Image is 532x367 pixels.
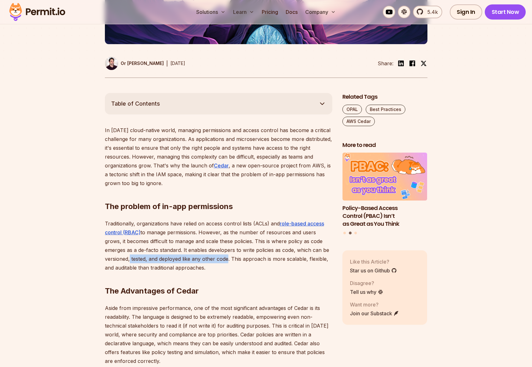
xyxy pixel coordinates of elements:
p: Like this Article? [350,258,397,265]
a: Cedar [214,162,229,169]
button: Go to slide 2 [349,232,352,235]
div: Posts [342,153,427,235]
a: Policy-Based Access Control (PBAC) Isn’t as Great as You ThinkPolicy-Based Access Control (PBAC) ... [342,153,427,228]
img: Policy-Based Access Control (PBAC) Isn’t as Great as You Think [342,153,427,201]
h2: More to read [342,141,427,149]
h3: Policy-Based Access Control (PBAC) Isn’t as Great as You Think [342,204,427,228]
li: 2 of 3 [342,153,427,228]
button: Company [303,6,338,18]
button: Solutions [194,6,228,18]
button: Table of Contents [105,93,332,114]
h2: The problem of in-app permissions [105,176,332,212]
a: role-based access control (RBAC) [105,220,324,236]
a: Or [PERSON_NAME] [105,57,164,70]
button: Go to slide 3 [354,232,357,234]
img: Permit logo [6,1,68,23]
a: 5.4k [413,6,442,18]
time: [DATE] [170,61,185,66]
p: Want more? [350,301,399,308]
img: Or Weis [105,57,118,70]
h2: Related Tags [342,93,427,101]
span: Table of Contents [111,99,160,108]
a: Docs [283,6,300,18]
p: In [DATE] cloud-native world, managing permissions and access control has become a critical chall... [105,126,332,188]
div: | [166,60,168,67]
p: Or [PERSON_NAME] [121,60,164,67]
a: OPAL [342,105,362,114]
img: facebook [409,60,416,67]
a: Best Practices [366,105,405,114]
a: AWS Cedar [342,117,375,126]
button: Learn [231,6,257,18]
h2: The Advantages of Cedar [105,261,332,296]
a: Join our Substack [350,310,399,317]
p: Traditionally, organizations have relied on access control lists (ACLs) and to manage permissions... [105,219,332,272]
a: Sign In [450,4,482,20]
img: linkedin [397,60,405,67]
img: twitter [420,60,427,67]
p: Aside from impressive performance, one of the most significant advantages of Cedar is its readabi... [105,304,332,365]
p: Disagree? [350,279,383,287]
span: 5.4k [424,8,438,16]
a: Star us on Github [350,267,397,274]
a: Start Now [485,4,526,20]
li: Share: [378,60,393,67]
button: Go to slide 1 [343,232,346,234]
a: Pricing [259,6,281,18]
a: Tell us why [350,288,383,296]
